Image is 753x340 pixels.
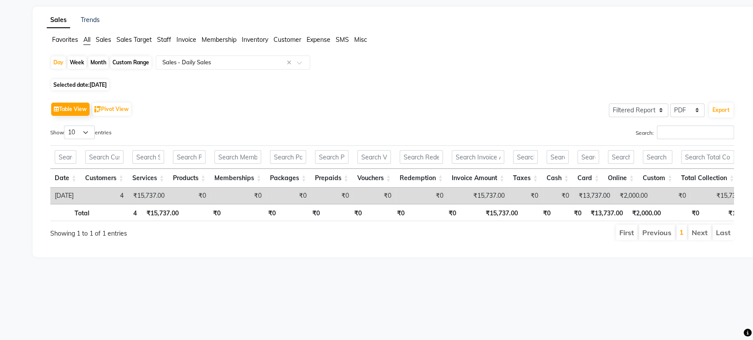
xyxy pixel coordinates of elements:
input: Search Online [608,150,634,164]
input: Search Vouchers [357,150,391,164]
th: Date: activate to sort column ascending [50,169,81,188]
span: Sales Target [116,36,152,44]
label: Search: [636,126,734,139]
input: Search Date [55,150,76,164]
input: Search Card [577,150,599,164]
td: ₹0 [210,188,266,204]
td: ₹0 [652,188,690,204]
input: Search: [657,126,734,139]
div: Custom Range [110,56,151,69]
a: Sales [47,12,70,28]
td: ₹0 [353,188,396,204]
th: ₹0 [555,204,586,221]
th: Vouchers: activate to sort column ascending [353,169,395,188]
input: Search Memberships [214,150,261,164]
input: Search Custom [643,150,672,164]
th: Products: activate to sort column ascending [169,169,210,188]
th: Prepaids: activate to sort column ascending [311,169,353,188]
th: ₹0 [324,204,366,221]
th: Card: activate to sort column ascending [573,169,603,188]
span: Favorites [52,36,78,44]
span: Selected date: [51,79,109,90]
th: ₹0 [225,204,280,221]
td: ₹15,737.00 [448,188,509,204]
th: Total Collection: activate to sort column ascending [677,169,738,188]
th: ₹15,737.00 [461,204,522,221]
button: Table View [51,103,90,116]
span: Expense [307,36,330,44]
span: SMS [336,36,349,44]
input: Search Products [173,150,206,164]
th: ₹0 [366,204,409,221]
th: Online: activate to sort column ascending [603,169,638,188]
td: ₹2,000.00 [614,188,652,204]
th: Cash: activate to sort column ascending [542,169,573,188]
th: ₹13,737.00 [586,204,627,221]
td: ₹15,737.00 [128,188,169,204]
img: pivot.png [94,106,101,113]
span: [DATE] [90,81,107,88]
td: ₹15,737.00 [690,188,752,204]
span: All [83,36,90,44]
a: 1 [679,228,684,237]
th: ₹2,000.00 [627,204,665,221]
th: Packages: activate to sort column ascending [266,169,311,188]
td: ₹0 [169,188,210,204]
input: Search Customers [85,150,124,164]
div: Showing 1 to 1 of 1 entries [50,224,327,238]
span: Invoice [176,36,196,44]
a: Trends [81,16,100,24]
input: Search Redemption [400,150,443,164]
span: Misc [354,36,367,44]
label: Show entries [50,126,112,139]
td: [DATE] [50,188,81,204]
td: ₹0 [509,188,543,204]
div: Month [88,56,109,69]
th: ₹0 [280,204,324,221]
th: Customers: activate to sort column ascending [81,169,128,188]
th: ₹0 [409,204,461,221]
td: ₹13,737.00 [573,188,614,204]
div: Day [51,56,66,69]
span: Sales [96,36,111,44]
input: Search Invoice Amount [452,150,504,164]
td: ₹0 [396,188,448,204]
input: Search Services [132,150,164,164]
th: Taxes: activate to sort column ascending [509,169,542,188]
select: Showentries [64,126,95,139]
th: Services: activate to sort column ascending [128,169,169,188]
th: 4 [94,204,141,221]
th: Invoice Amount: activate to sort column ascending [447,169,509,188]
span: Staff [157,36,171,44]
button: Export [709,103,733,118]
input: Search Packages [270,150,306,164]
button: Pivot View [92,103,131,116]
span: Inventory [242,36,268,44]
th: Redemption: activate to sort column ascending [395,169,447,188]
th: ₹0 [522,204,555,221]
td: ₹0 [543,188,573,204]
th: ₹15,737.00 [141,204,183,221]
input: Search Taxes [513,150,538,164]
th: ₹0 [665,204,704,221]
span: Membership [202,36,236,44]
td: ₹0 [311,188,353,204]
th: Total [50,204,94,221]
span: Customer [273,36,301,44]
input: Search Prepaids [315,150,348,164]
td: ₹0 [266,188,311,204]
div: Week [67,56,86,69]
span: Clear all [287,58,294,67]
th: Custom: activate to sort column ascending [638,169,677,188]
input: Search Cash [547,150,569,164]
input: Search Total Collection [681,150,734,164]
td: 4 [81,188,128,204]
th: ₹0 [183,204,225,221]
th: Memberships: activate to sort column ascending [210,169,266,188]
